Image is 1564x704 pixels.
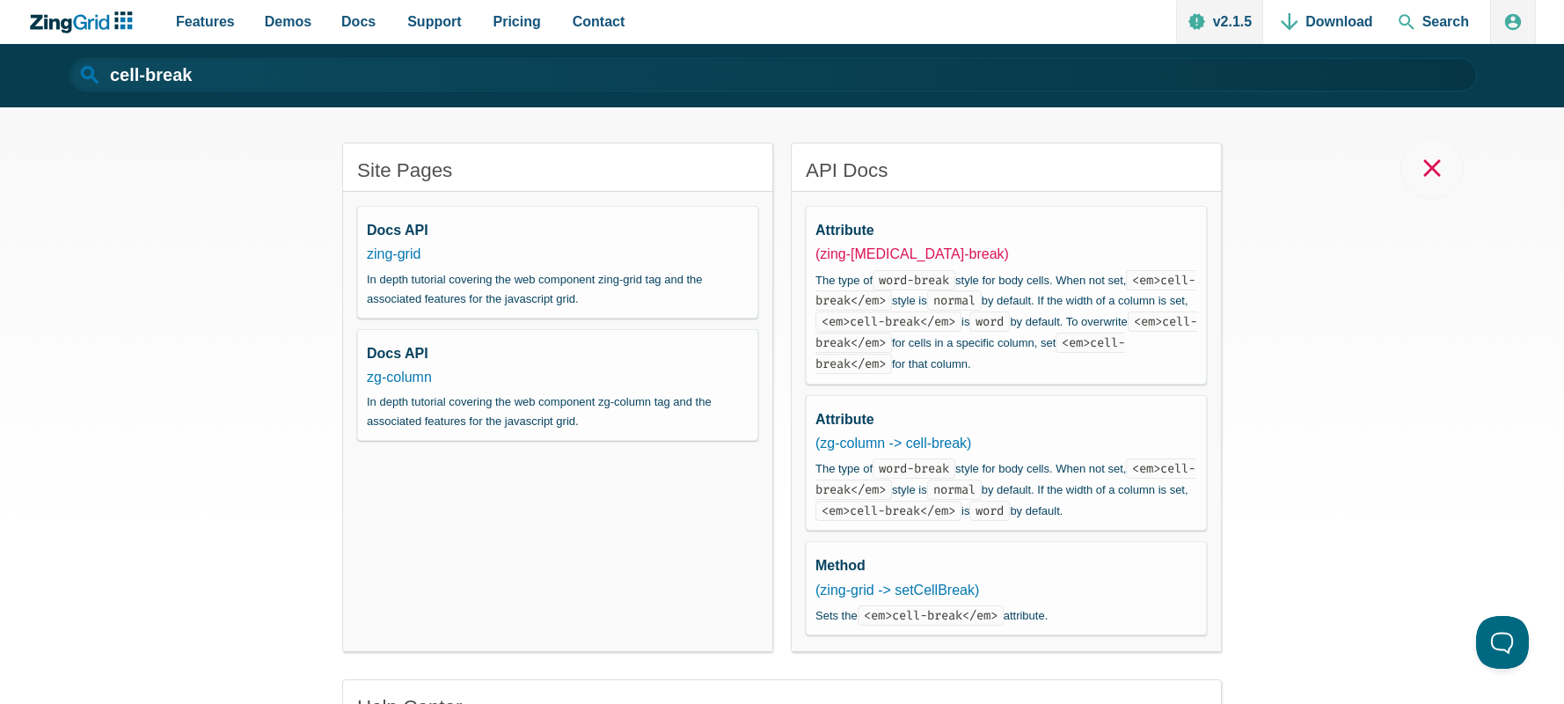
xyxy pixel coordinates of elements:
span: Docs [341,10,376,33]
code: <em>cell-break</em> [815,312,1197,353]
code: word-break [873,270,955,290]
strong: Method [815,558,866,573]
span: The type of style for body cells. When not set, style is by default. If the width of a column is ... [815,458,1197,521]
a: (zg-column -> cell-break) [815,436,971,451]
span: The type of style for body cells. When not set, style is by default. If the width of a column is ... [815,270,1197,375]
span: Features [176,10,235,33]
code: normal [927,480,982,500]
code: <em>cell-break</em> [815,312,961,332]
span: Support [407,10,461,33]
span: Contact [573,10,625,33]
code: word-break [873,458,955,479]
code: <em>cell-break</em> [815,270,1195,312]
code: word [969,312,1010,332]
span: In depth tutorial covering the web component zing-grid tag and the associated features for the ja... [367,270,749,309]
strong: Docs API [367,223,428,238]
code: <em>cell-break</em> [815,458,1195,500]
strong: API Docs [806,159,888,181]
code: normal [927,290,982,311]
code: <em>cell-break</em> [858,605,1004,626]
strong: Attribute [815,412,874,427]
strong: Site Pages [357,159,452,181]
span: Demos [265,10,311,33]
code: <em>cell-break</em> [815,333,1125,374]
input: Search... [69,58,1477,92]
a: (zing-grid -> setCellBreak) [815,583,979,598]
span: In depth tutorial covering the web component zg-column tag and the associated features for the ja... [367,392,749,431]
strong: Docs API [367,346,428,361]
a: zing-grid [367,246,420,261]
span: Sets the attribute. [815,605,1197,627]
a: zg-column [367,370,432,385]
span: Pricing [493,10,541,33]
iframe: Help Scout Beacon - Open [1476,616,1529,669]
a: ZingChart Logo. Click to return to the homepage [28,11,142,33]
a: (zing-[MEDICAL_DATA]-break) [815,246,1009,261]
code: <em>cell-break</em> [815,501,961,521]
code: word [969,501,1010,521]
strong: Attribute [815,223,874,238]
